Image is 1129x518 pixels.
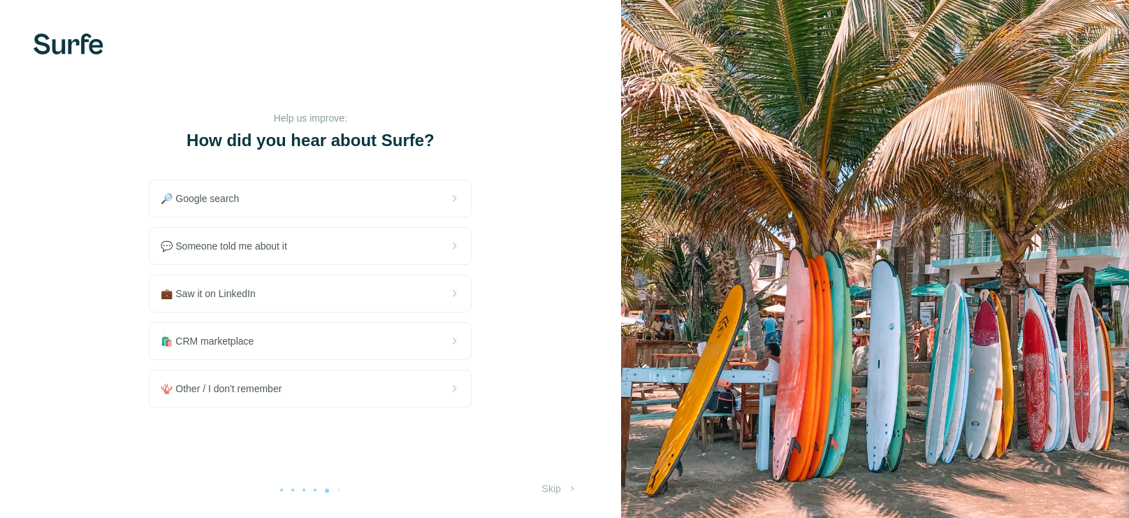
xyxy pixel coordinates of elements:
span: 💬 Someone told me about it [161,239,298,253]
span: 🔎 Google search [161,192,250,206]
span: 🛍️ CRM marketplace [161,334,265,348]
p: Help us improve: [170,111,450,125]
h1: How did you hear about Surfe? [170,129,450,152]
img: Surfe's logo [34,34,103,55]
span: 🪸 Other / I don't remember [161,382,293,396]
button: Skip [532,476,588,501]
span: 💼 Saw it on LinkedIn [161,287,266,301]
